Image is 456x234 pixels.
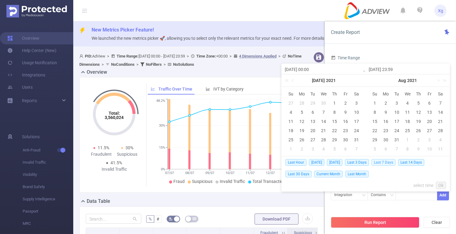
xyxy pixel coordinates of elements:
td: July 21, 2021 [318,126,329,135]
button: Clear [424,217,450,228]
td: July 3, 2021 [351,98,362,108]
a: Overview [7,32,39,44]
div: 3 [353,99,360,107]
th: Fri [340,89,351,98]
div: 14 [437,109,444,116]
b: Time Range: [117,54,139,58]
td: August 20, 2021 [424,117,435,126]
a: Previous month (PageUp) [291,74,296,87]
span: IVT by Category [213,87,244,91]
td: August 17, 2021 [391,117,402,126]
div: 8 [371,109,378,116]
b: No Solutions [173,62,194,67]
span: We [402,91,413,97]
div: 1 [371,99,378,107]
td: July 12, 2021 [296,117,307,126]
div: 30 [342,136,349,143]
a: Users [7,81,33,93]
td: August 12, 2021 [413,108,424,117]
a: Aug [398,74,407,87]
div: 3 [393,99,400,107]
div: 11 [437,145,444,153]
td: August 5, 2021 [413,98,424,108]
td: July 28, 2021 [318,135,329,144]
div: 9 [382,109,389,116]
div: 23 [382,127,389,134]
span: Mo [380,91,391,97]
td: August 14, 2021 [435,108,446,117]
span: > [105,54,111,58]
i: icon: bg-colors [169,217,172,221]
td: September 6, 2021 [380,144,391,154]
span: We [318,91,329,97]
div: 12 [298,118,306,125]
td: August 26, 2021 [413,126,424,135]
tspan: 07/07 [165,171,174,175]
span: Last 30 Days [285,171,312,177]
span: Traffic Over Time [158,87,192,91]
td: July 22, 2021 [329,126,340,135]
tspan: 15% [159,146,165,150]
div: 2 [382,99,389,107]
div: 6 [309,109,317,116]
span: Xg [438,5,443,17]
span: 30% [125,145,133,150]
span: MRC [23,217,73,230]
th: Tue [307,89,318,98]
span: Suspicious [192,179,212,184]
div: 20 [426,118,433,125]
div: 28 [298,99,306,107]
span: Mo [296,91,307,97]
tspan: 12/07 [266,171,275,175]
td: August 30, 2021 [380,135,391,144]
td: August 10, 2021 [391,108,402,117]
td: July 31, 2021 [351,135,362,144]
div: 21 [320,127,327,134]
td: July 5, 2021 [296,108,307,117]
td: August 3, 2021 [307,144,318,154]
th: Sun [285,89,296,98]
span: > [277,54,282,58]
td: July 23, 2021 [340,126,351,135]
a: [DATE] [311,74,325,87]
div: 1 [331,99,338,107]
span: Last 3 Days [345,159,369,166]
div: 21 [437,118,444,125]
span: % [149,217,152,221]
td: July 9, 2021 [340,108,351,117]
td: August 4, 2021 [402,98,413,108]
td: July 17, 2021 [351,117,362,126]
td: July 13, 2021 [307,117,318,126]
span: Fr [340,91,351,97]
div: 5 [298,109,306,116]
span: Time Range [331,55,360,60]
td: September 7, 2021 [391,144,402,154]
div: 7 [437,99,444,107]
div: 1 [287,145,295,153]
div: 4 [404,99,411,107]
td: August 31, 2021 [391,135,402,144]
th: Sat [435,89,446,98]
div: 7 [320,109,327,116]
td: August 6, 2021 [424,98,435,108]
td: August 28, 2021 [435,126,446,135]
span: Last 14 Days [398,159,424,166]
td: August 29, 2021 [369,135,380,144]
div: 16 [342,118,349,125]
a: Last year (Control + left) [284,74,292,87]
td: July 20, 2021 [307,126,318,135]
td: August 2, 2021 [296,144,307,154]
div: 29 [371,136,378,143]
td: September 3, 2021 [424,135,435,144]
td: August 3, 2021 [391,98,402,108]
span: New Metrics Picker Feature! [92,27,154,33]
span: > [162,62,168,67]
td: June 30, 2021 [318,98,329,108]
a: 2021 [407,74,418,87]
button: Add [437,190,449,200]
span: Th [413,91,424,97]
i: icon: user [79,54,85,58]
td: August 7, 2021 [435,98,446,108]
td: July 16, 2021 [340,117,351,126]
span: Reports [22,98,37,103]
